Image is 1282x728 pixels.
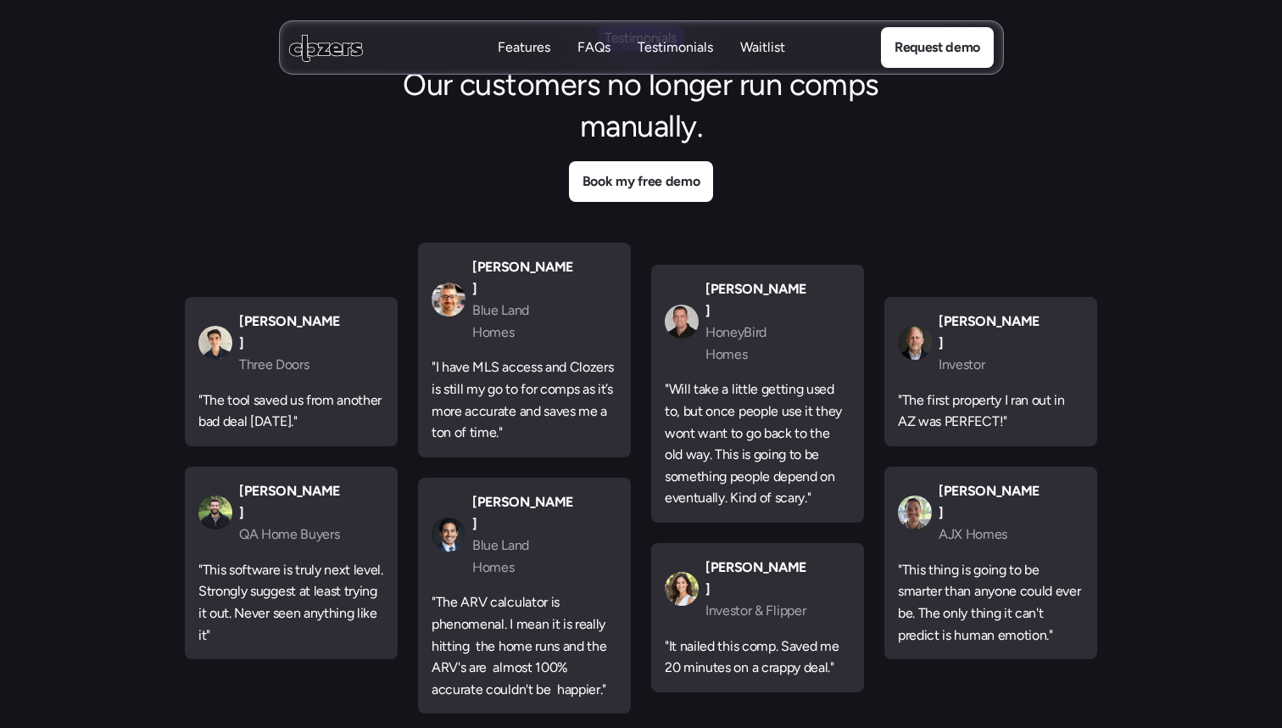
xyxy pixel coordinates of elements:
[705,277,807,321] p: [PERSON_NAME]
[705,556,807,599] p: [PERSON_NAME]
[472,535,574,578] p: Blue Land Homes
[498,38,550,57] p: Features
[472,300,574,343] p: Blue Land Homes
[239,480,341,524] p: [PERSON_NAME]
[898,558,1084,645] p: "This thing is going to be smarter than anyone could ever be. The only thing it can't predict is ...
[569,161,714,202] a: Book my free demo
[239,311,341,354] p: [PERSON_NAME]
[939,524,1040,546] p: AJX Homes
[577,57,610,76] p: FAQs
[498,57,550,76] p: Features
[939,354,1040,376] p: Investor
[582,171,700,193] p: Book my free demo
[740,57,785,76] p: Waitlist
[239,354,341,376] p: Three Doors
[939,480,1040,524] p: [PERSON_NAME]
[198,389,384,432] p: "The tool saved us from another bad deal [DATE]."
[740,38,785,58] a: WaitlistWaitlist
[898,389,1084,432] p: "The first property I ran out in AZ was PERFECT!"
[498,38,550,58] a: FeaturesFeatures
[939,311,1040,354] p: [PERSON_NAME]
[705,321,807,364] p: HoneyBird Homes
[638,38,713,58] a: TestimonialsTestimonials
[665,635,850,678] p: "It nailed this comp. Saved me 20 minutes on a crappy deal."
[198,558,384,645] p: "This software is truly next level. Strongly suggest at least trying it out. Never seen anything ...
[472,256,574,300] p: [PERSON_NAME]
[638,37,713,56] p: Testimonials
[577,38,610,58] a: FAQsFAQs
[353,64,929,148] h2: Our customers no longer run comps manually.
[705,599,807,621] p: Investor & Flipper
[577,37,610,56] p: FAQs
[432,356,617,443] p: "I have MLS access and Clozers is still my go to for comps as it’s more accurate and saves me a t...
[894,36,979,59] p: Request demo
[740,38,785,57] p: Waitlist
[880,27,993,68] a: Request demo
[665,378,850,509] p: "Will take a little getting used to, but once people use it they wont want to go back to the old ...
[239,524,341,546] p: QA Home Buyers
[638,56,713,75] p: Testimonials
[472,490,574,534] p: [PERSON_NAME]
[432,591,617,700] p: "The ARV calculator is phenomenal. I mean it is really hitting the home runs and the ARV's are al...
